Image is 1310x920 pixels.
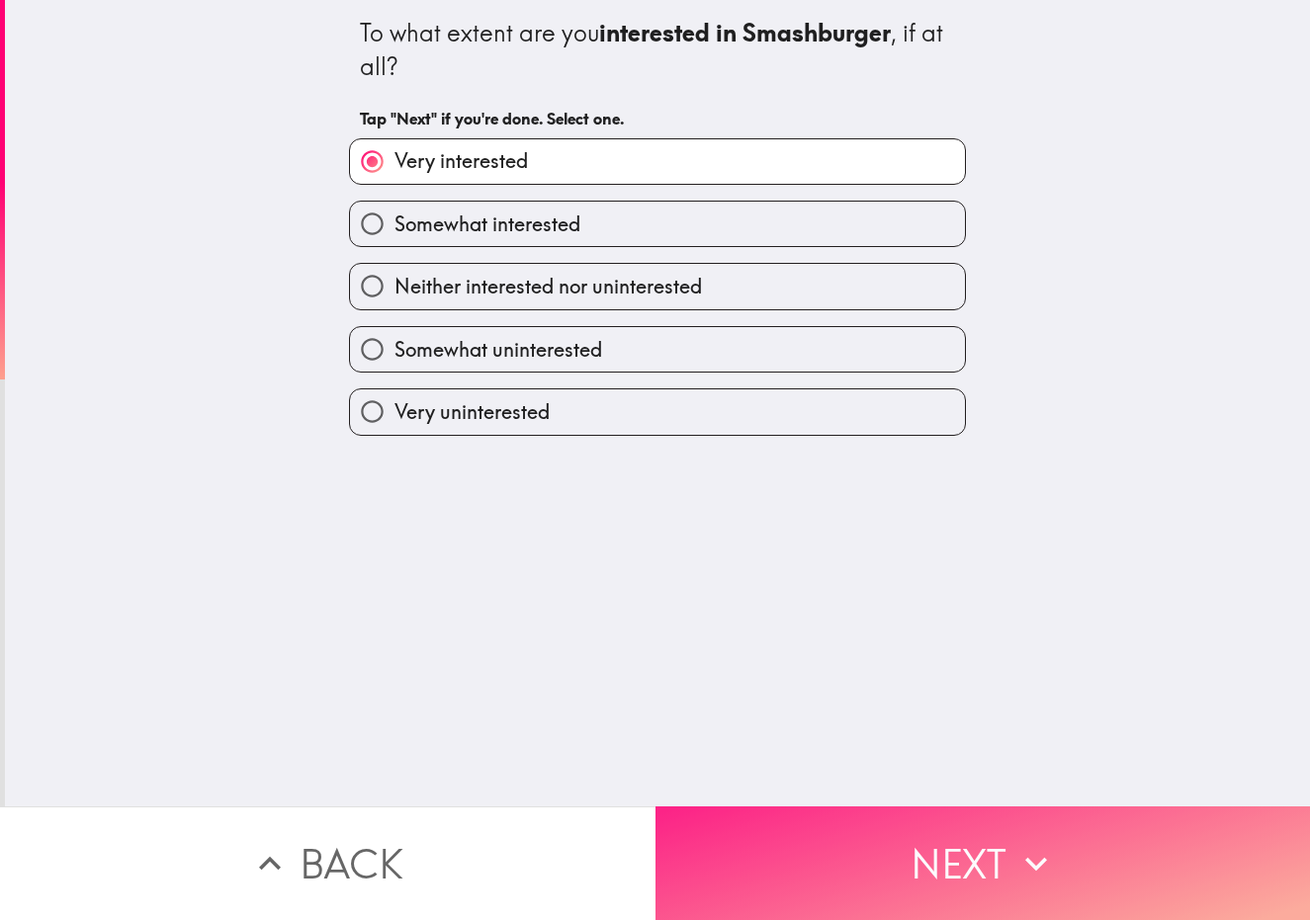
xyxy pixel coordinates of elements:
button: Very interested [350,139,965,184]
button: Very uninterested [350,389,965,434]
button: Neither interested nor uninterested [350,264,965,308]
b: interested in Smashburger [599,18,891,47]
span: Somewhat uninterested [394,336,602,364]
span: Somewhat interested [394,210,580,238]
h6: Tap "Next" if you're done. Select one. [360,108,955,129]
span: Very interested [394,147,528,175]
span: Very uninterested [394,398,550,426]
span: Neither interested nor uninterested [394,273,702,300]
button: Somewhat uninterested [350,327,965,372]
button: Somewhat interested [350,202,965,246]
div: To what extent are you , if at all? [360,17,955,83]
